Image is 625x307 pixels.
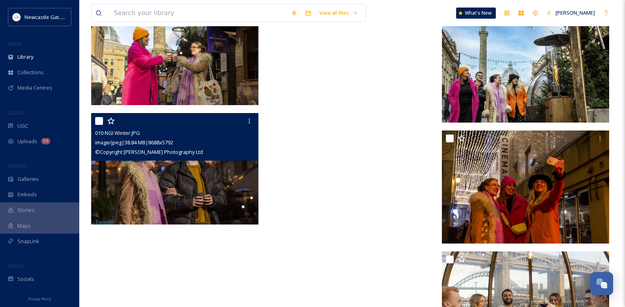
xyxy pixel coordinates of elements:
div: 54 [41,138,50,144]
img: 088 NGI Winter.JPG [442,130,611,244]
span: Galleries [17,175,39,183]
span: [PERSON_NAME] [556,9,595,16]
a: What's New [456,8,496,19]
a: View all files [315,5,362,21]
span: © Copyright [PERSON_NAME] Photography Ltd [95,148,203,155]
span: MEDIA [8,41,22,47]
span: Stories [17,206,34,214]
span: image/jpeg | 38.84 MB | 8688 x 5792 [95,139,173,146]
span: UGC [17,122,28,130]
span: Privacy Policy [28,296,51,301]
a: Privacy Policy [28,294,51,303]
span: Library [17,53,33,61]
span: Collections [17,69,44,76]
button: Open Chat [590,272,613,295]
span: Socials [17,275,34,283]
span: WIDGETS [8,163,26,169]
span: Embeds [17,191,37,198]
img: 031 NGI Winter.JPG [442,10,611,123]
span: 010 NGI Winter.JPG [95,129,140,136]
span: SOCIALS [8,263,24,269]
span: SnapLink [17,238,39,245]
span: Uploads [17,138,37,145]
span: COLLECT [8,110,25,116]
input: Search your library [110,4,287,22]
span: Media Centres [17,84,52,92]
a: [PERSON_NAME] [543,5,599,21]
img: 010 NGI Winter.JPG [91,113,258,225]
span: Maps [17,222,31,230]
span: Newcastle Gateshead Initiative [25,13,97,21]
img: DqD9wEUd_400x400.jpg [13,13,21,21]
